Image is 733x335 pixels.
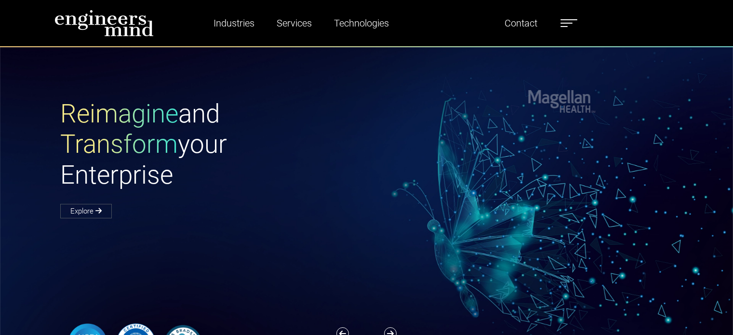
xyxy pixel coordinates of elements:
[501,12,541,34] a: Contact
[60,99,367,191] h1: and your Enterprise
[60,129,178,159] span: Transform
[54,10,154,37] img: logo
[210,12,258,34] a: Industries
[330,12,393,34] a: Technologies
[60,204,112,218] a: Explore
[273,12,316,34] a: Services
[60,99,178,129] span: Reimagine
